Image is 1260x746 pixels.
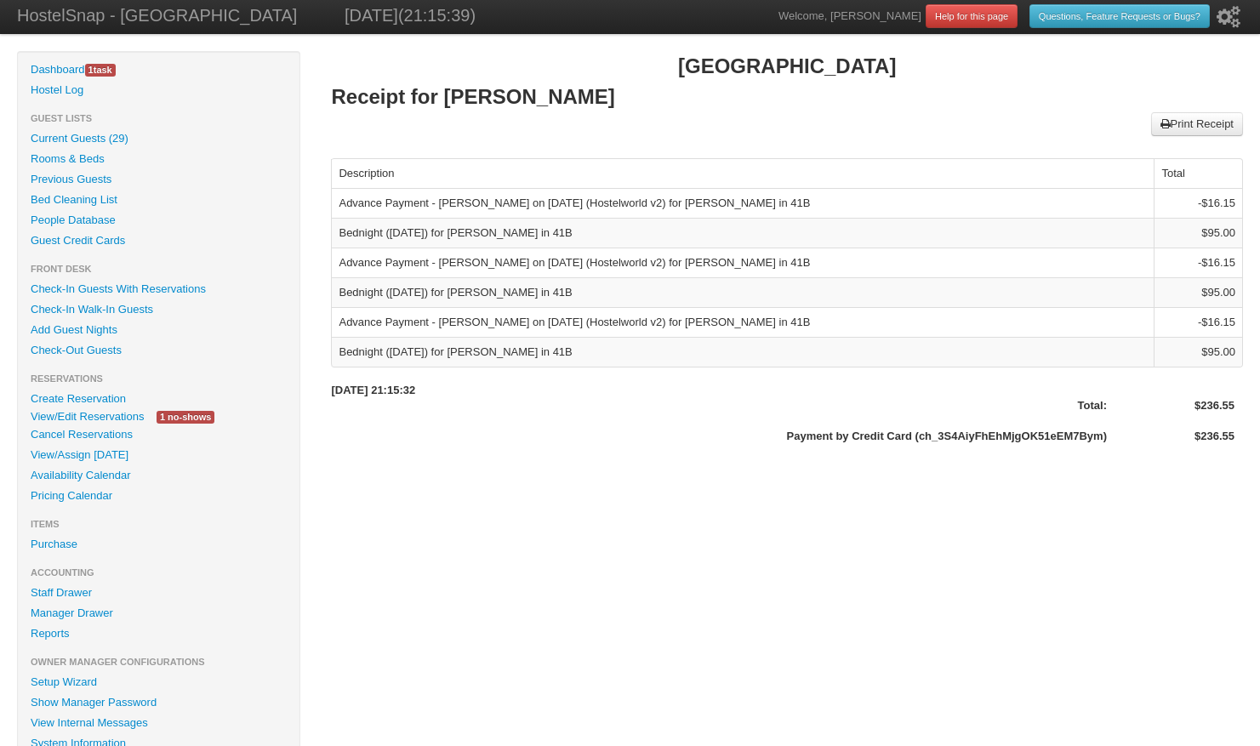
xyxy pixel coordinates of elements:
a: View/Assign [DATE] [18,445,299,465]
span: (21:15:39) [398,6,476,25]
a: Show Manager Password [18,692,299,713]
a: Check-In Guests With Reservations [18,279,299,299]
a: Cancel Reservations [18,424,299,445]
a: Create Reservation [18,389,299,409]
td: Advance Payment - [PERSON_NAME] on [DATE] (Hostelworld v2) for [PERSON_NAME] in 41B [331,188,1154,218]
div: $95.00 [1161,225,1235,241]
td: Advance Payment - [PERSON_NAME] on [DATE] (Hostelworld v2) for [PERSON_NAME] in 41B [331,248,1154,277]
a: Rooms & Beds [18,149,299,169]
a: Setup Wizard [18,672,299,692]
a: Current Guests (29) [18,128,299,149]
div: $95.00 [1161,285,1235,300]
td: Bednight ([DATE]) for [PERSON_NAME] in 41B [331,218,1154,248]
div: -$16.15 [1161,196,1235,211]
li: Items [18,514,299,534]
a: Manager Drawer [18,603,299,624]
span: task [85,64,116,77]
div: $95.00 [1161,345,1235,360]
div: -$16.15 [1161,255,1235,270]
b: [DATE] 21:15:32 [331,384,415,396]
a: Guest Credit Cards [18,231,299,251]
span: 1 no-shows [157,411,214,424]
td: Advance Payment - [PERSON_NAME] on [DATE] (Hostelworld v2) for [PERSON_NAME] in 41B [331,307,1154,337]
a: Previous Guests [18,169,299,190]
li: Front Desk [18,259,299,279]
i: Setup Wizard [1217,6,1240,28]
a: Help for this page [926,4,1018,28]
a: Questions, Feature Requests or Bugs? [1029,4,1210,28]
div: $236.55 $236.55 [1132,398,1234,444]
div: Total: Payment by Credit Card (ch_3S4AiyFhEhMjgOK51eEM7Bym) [787,398,1107,444]
a: Hostel Log [18,80,299,100]
td: Description [331,159,1154,188]
li: Owner Manager Configurations [18,652,299,672]
td: Bednight ([DATE]) for [PERSON_NAME] in 41B [331,277,1154,307]
td: Bednight ([DATE]) for [PERSON_NAME] in 41B [331,337,1154,367]
a: Availability Calendar [18,465,299,486]
a: Reports [18,624,299,644]
a: 1 no-shows [144,407,227,425]
a: Dashboard1task [18,60,299,80]
a: Check-In Walk-In Guests [18,299,299,320]
a: Print Receipt [1151,112,1243,136]
span: 1 [88,65,94,75]
a: Pricing Calendar [18,486,299,506]
a: Bed Cleaning List [18,190,299,210]
a: Add Guest Nights [18,320,299,340]
h2: Receipt for [PERSON_NAME] [331,82,1243,112]
a: View/Edit Reservations [18,407,157,425]
h2: [GEOGRAPHIC_DATA] [331,51,1243,82]
div: -$16.15 [1161,315,1235,330]
li: Guest Lists [18,108,299,128]
a: Staff Drawer [18,583,299,603]
td: Total [1154,159,1242,188]
li: Reservations [18,368,299,389]
a: Check-Out Guests [18,340,299,361]
a: People Database [18,210,299,231]
a: View Internal Messages [18,713,299,733]
a: Purchase [18,534,299,555]
li: Accounting [18,562,299,583]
